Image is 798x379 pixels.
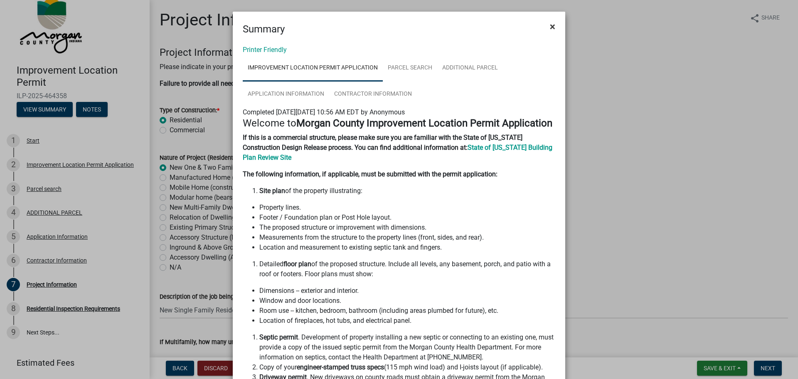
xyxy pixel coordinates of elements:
[259,187,285,195] strong: Site plan
[243,134,522,151] strong: If this is a commercial structure, please make sure you are familiar with the State of [US_STATE]...
[259,203,555,213] li: Property lines.
[259,296,555,306] li: Window and door locations.
[383,55,437,82] a: Parcel search
[259,213,555,223] li: Footer / Foundation plan or Post Hole layout.
[259,286,555,296] li: Dimensions -- exterior and interior.
[297,363,384,371] strong: engineer-stamped truss specs
[550,21,555,32] span: ×
[243,144,552,161] a: State of [US_STATE] Building Plan Review Site
[296,117,552,129] strong: Morgan County Improvement Location Permit Application
[259,186,555,196] li: of the property illustrating:
[259,333,298,341] strong: Septic permit
[243,81,329,108] a: Application Information
[283,260,311,268] strong: floor plan
[243,108,405,116] span: Completed [DATE][DATE] 10:56 AM EDT by Anonymous
[543,15,562,38] button: Close
[243,46,287,54] a: Printer Friendly
[243,170,498,178] strong: The following information, if applicable, must be submitted with the permit application:
[243,117,555,129] h4: Welcome to
[259,306,555,316] li: Room use -- kitchen, bedroom, bathroom (including areas plumbed for future), etc.
[259,362,555,372] li: Copy of your (115 mph wind load) and I-joists layout (if applicable).
[259,243,555,253] li: Location and measurement to existing septic tank and fingers.
[259,259,555,279] li: Detailed of the proposed structure. Include all levels, any basement, porch, and patio with a roo...
[243,22,285,37] h4: Summary
[259,316,555,326] li: Location of fireplaces, hot tubs, and electrical panel.
[259,233,555,243] li: Measurements from the structure to the property lines (front, sides, and rear).
[329,81,417,108] a: Contractor Information
[259,223,555,233] li: The proposed structure or improvement with dimensions.
[437,55,503,82] a: ADDITIONAL PARCEL
[259,332,555,362] li: . Development of property installing a new septic or connecting to an existing one, must provide ...
[243,55,383,82] a: Improvement Location Permit Application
